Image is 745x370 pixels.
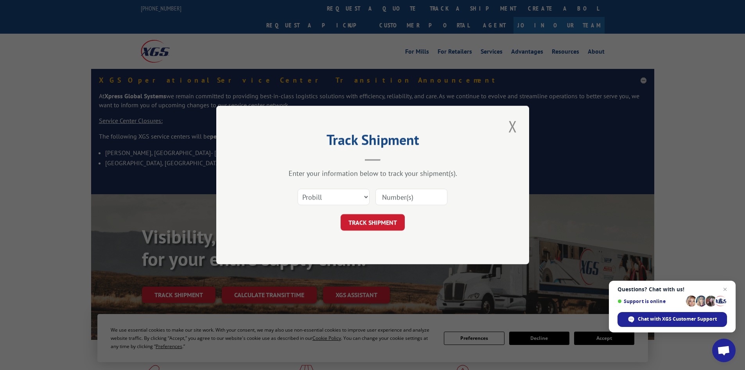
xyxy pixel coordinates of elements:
[618,286,727,292] span: Questions? Chat with us!
[638,316,717,323] span: Chat with XGS Customer Support
[375,189,447,205] input: Number(s)
[506,116,519,137] button: Close modal
[255,169,490,178] div: Enter your information below to track your shipment(s).
[341,214,405,231] button: TRACK SHIPMENT
[712,339,736,362] a: Open chat
[618,298,683,304] span: Support is online
[255,134,490,149] h2: Track Shipment
[618,312,727,327] span: Chat with XGS Customer Support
